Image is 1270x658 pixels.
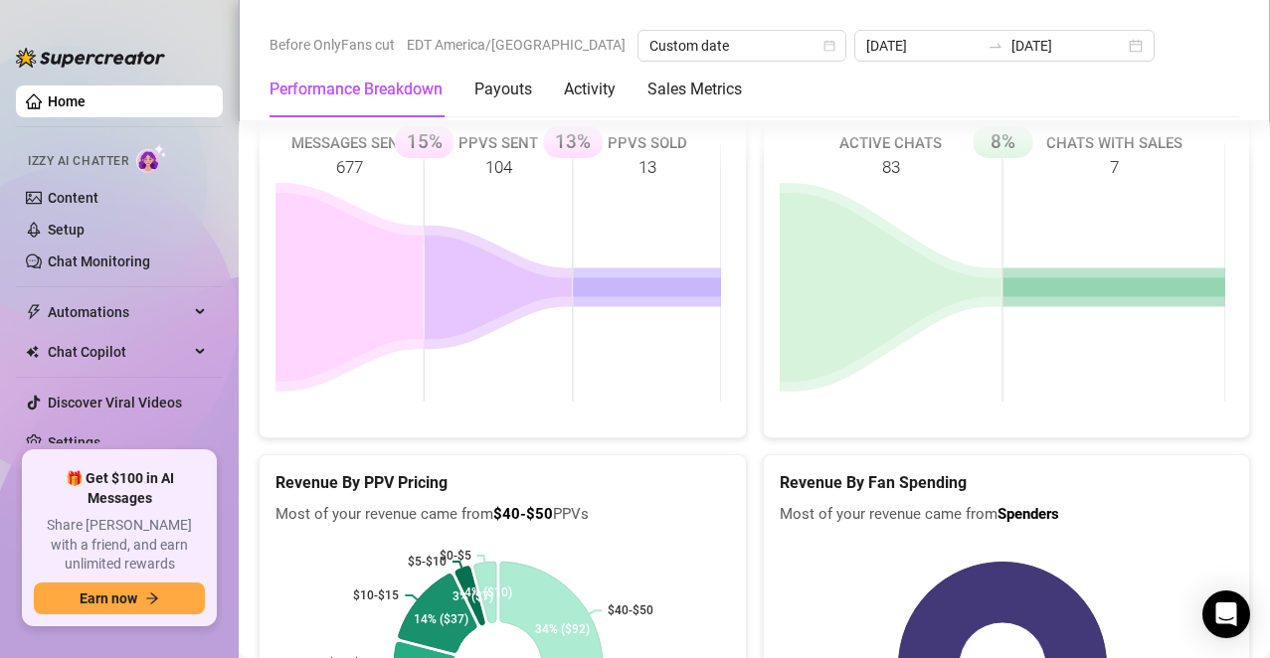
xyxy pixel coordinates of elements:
img: Chat Copilot [26,345,39,359]
span: Automations [48,296,189,328]
span: Earn now [80,590,137,606]
span: Before OnlyFans cut [270,30,395,60]
span: Most of your revenue came from [780,503,1234,527]
span: thunderbolt [26,304,42,320]
b: Spenders [998,505,1059,523]
button: Earn nowarrow-right [34,582,205,614]
a: Content [48,190,98,206]
div: Payouts [474,78,532,101]
input: Start date [866,35,980,57]
span: Chat Copilot [48,336,189,368]
span: to [988,38,1003,54]
span: 🎁 Get $100 in AI Messages [34,469,205,508]
text: $0-$5 [440,549,471,563]
span: EDT America/[GEOGRAPHIC_DATA] [407,30,626,60]
a: Discover Viral Videos [48,395,182,411]
a: Home [48,93,86,109]
a: Chat Monitoring [48,253,150,269]
span: arrow-right [145,591,159,605]
span: swap-right [988,38,1003,54]
span: calendar [823,40,835,52]
div: Performance Breakdown [270,78,443,101]
text: $5-$10 [408,555,447,569]
a: Settings [48,434,100,450]
span: Most of your revenue came from PPVs [275,503,730,527]
b: $40-$50 [493,505,553,523]
span: Custom date [649,31,834,61]
span: Izzy AI Chatter [28,152,128,171]
img: logo-BBDzfeDw.svg [16,48,165,68]
span: Share [PERSON_NAME] with a friend, and earn unlimited rewards [34,516,205,575]
h5: Revenue By Fan Spending [780,471,1234,495]
input: End date [1011,35,1125,57]
a: Setup [48,222,85,238]
img: AI Chatter [136,144,167,173]
text: $10-$15 [353,588,399,602]
div: Open Intercom Messenger [1202,590,1250,638]
div: Sales Metrics [647,78,742,101]
text: $40-$50 [608,603,653,617]
h5: Revenue By PPV Pricing [275,471,730,495]
div: Activity [564,78,616,101]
